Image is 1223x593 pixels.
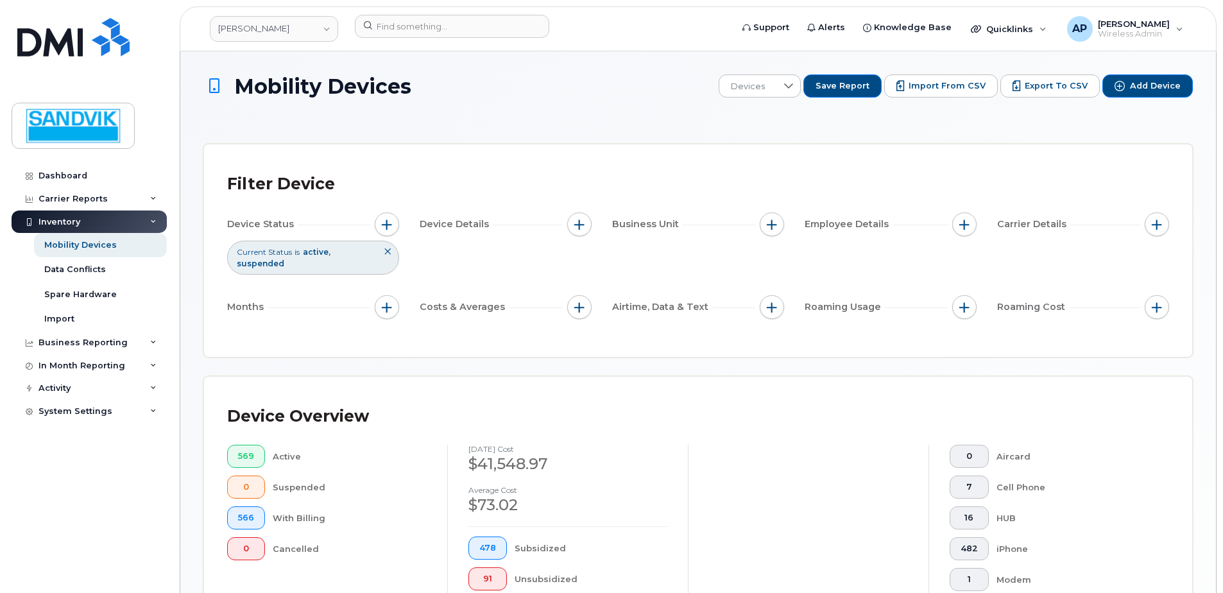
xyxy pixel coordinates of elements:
span: active [303,247,330,257]
button: 16 [950,506,989,529]
span: 0 [961,451,978,461]
div: HUB [996,506,1149,529]
span: 566 [238,513,254,523]
span: 91 [479,574,496,584]
div: Cell Phone [996,476,1149,499]
span: Add Device [1130,80,1181,92]
button: Import from CSV [884,74,998,98]
span: Save Report [816,80,869,92]
span: Device Status [227,218,298,231]
span: suspended [237,259,284,268]
div: Modem [996,568,1149,591]
div: Device Overview [227,400,369,433]
span: 478 [479,543,496,553]
span: 16 [961,513,978,523]
span: 0 [238,482,254,492]
div: With Billing [273,506,427,529]
div: Active [273,445,427,468]
div: $73.02 [468,494,667,516]
span: Business Unit [612,218,683,231]
span: is [295,246,300,257]
button: 1 [950,568,989,591]
span: Device Details [420,218,493,231]
button: Export to CSV [1000,74,1100,98]
button: Add Device [1102,74,1193,98]
button: 0 [950,445,989,468]
span: Roaming Usage [805,300,885,314]
button: 7 [950,476,989,499]
div: Cancelled [273,537,427,560]
button: Save Report [803,74,882,98]
span: 482 [961,544,978,554]
span: Months [227,300,268,314]
button: 0 [227,476,265,499]
button: 482 [950,537,989,560]
span: Employee Details [805,218,893,231]
span: Costs & Averages [420,300,509,314]
div: $41,548.97 [468,453,667,475]
h4: Average cost [468,486,667,494]
span: 569 [238,451,254,461]
span: Current Status [237,246,292,257]
span: 1 [961,574,978,585]
h4: [DATE] cost [468,445,667,453]
button: 566 [227,506,265,529]
span: 7 [961,482,978,492]
span: Mobility Devices [234,75,411,98]
span: Carrier Details [997,218,1070,231]
span: 0 [238,544,254,554]
div: Filter Device [227,168,335,201]
span: Import from CSV [909,80,986,92]
button: 478 [468,537,507,560]
span: Airtime, Data & Text [612,300,712,314]
span: Export to CSV [1025,80,1088,92]
span: Devices [719,75,776,98]
button: 91 [468,567,507,590]
div: Aircard [996,445,1149,468]
div: Unsubsidized [515,567,668,590]
div: iPhone [996,537,1149,560]
div: Suspended [273,476,427,499]
button: 0 [227,537,265,560]
div: Subsidized [515,537,668,560]
button: 569 [227,445,265,468]
span: Roaming Cost [997,300,1069,314]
